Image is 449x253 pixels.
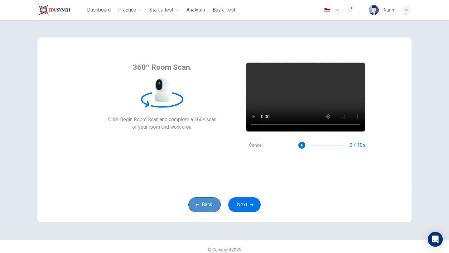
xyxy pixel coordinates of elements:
img: en [323,8,331,12]
span: Buy a Test [213,6,235,14]
span: 0 / 10s [350,141,365,149]
div: Open Intercom Messenger [428,232,443,247]
button: Buy a Test [210,4,238,16]
button: Analysis [184,4,208,16]
button: Back [188,197,221,212]
button: Next [228,197,261,212]
span: Dashboard [87,6,111,14]
button: Practice [116,4,144,16]
span: Start a test [149,6,173,14]
button: Cancel [246,139,266,151]
span: Practice [118,6,136,14]
img: Profile picture [369,5,379,15]
span: Click Begin Room Scan and complete a 360º scan [108,116,216,123]
span: © Copyright 2025 [208,247,241,252]
button: Start a test [147,4,181,16]
span: of your room and work area. [108,123,216,131]
span: Analysis [186,6,205,14]
img: ELTC logo [37,4,70,16]
a: ELTC logo [37,4,84,16]
span: 360º Room Scan. [133,62,192,72]
div: Nurin [384,6,394,14]
button: Dashboard [84,4,113,16]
